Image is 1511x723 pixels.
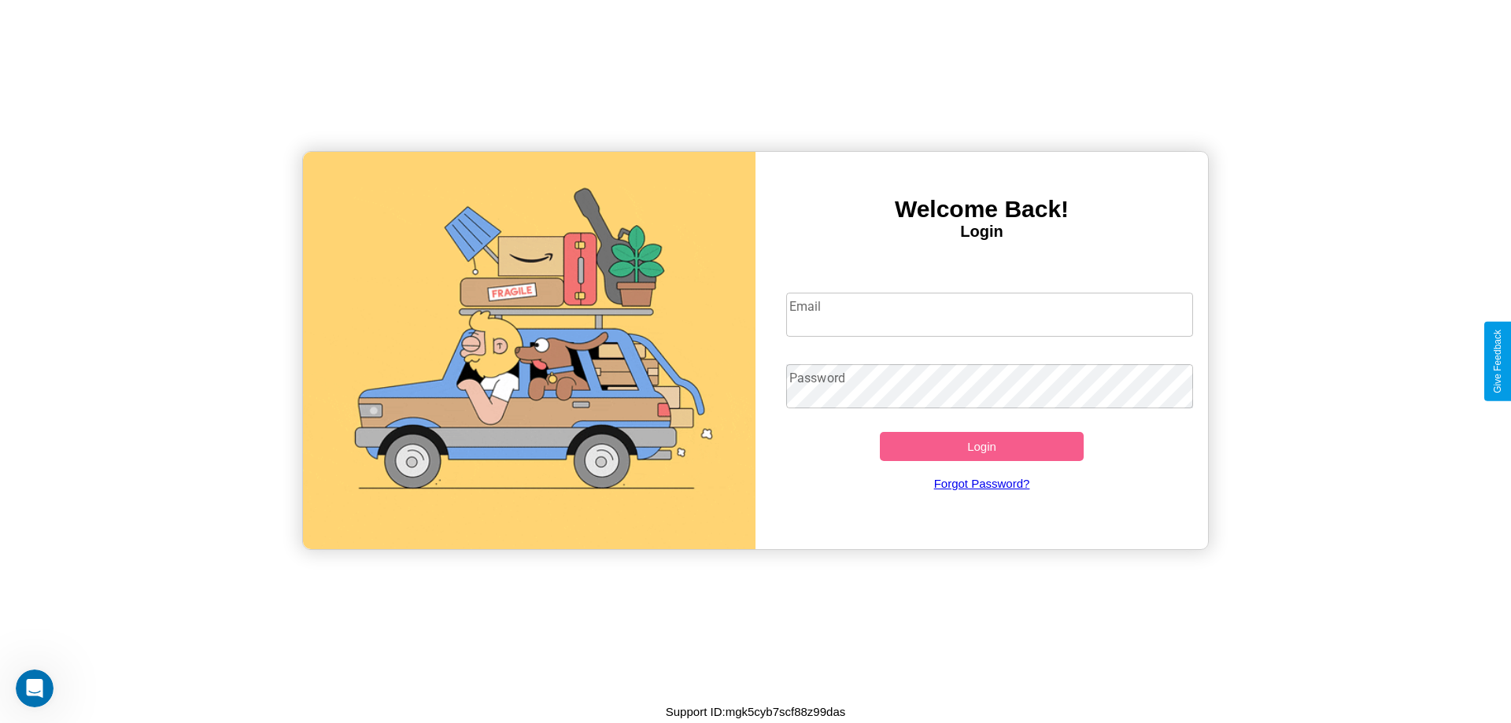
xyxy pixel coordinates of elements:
div: Give Feedback [1492,330,1503,393]
img: gif [303,152,755,549]
p: Support ID: mgk5cyb7scf88z99das [666,701,845,722]
h3: Welcome Back! [755,196,1208,223]
button: Login [880,432,1084,461]
iframe: Intercom live chat [16,670,54,707]
a: Forgot Password? [778,461,1186,506]
h4: Login [755,223,1208,241]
